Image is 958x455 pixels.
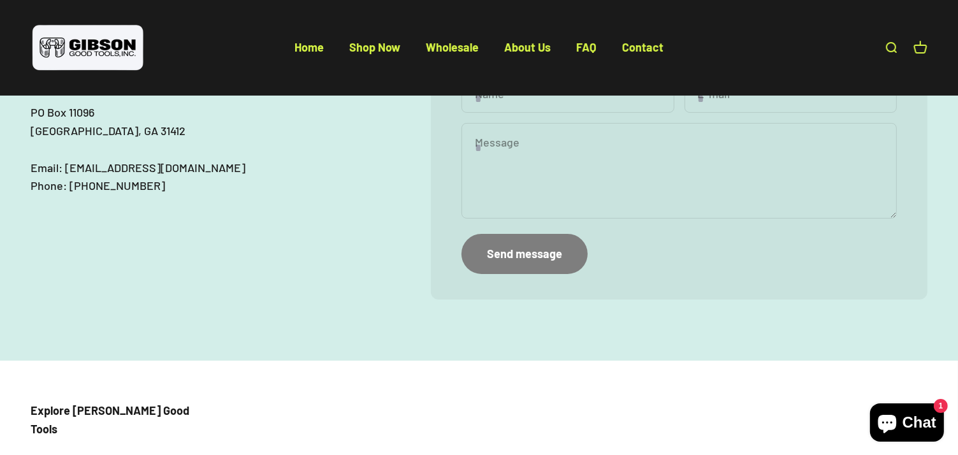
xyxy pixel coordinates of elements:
div: Send message [487,245,562,263]
a: About Us [504,40,551,54]
a: Shop Now [349,40,400,54]
a: Contact [622,40,664,54]
p: Explore [PERSON_NAME] Good Tools [31,401,190,438]
inbox-online-store-chat: Shopify online store chat [866,403,948,445]
a: FAQ [576,40,597,54]
a: Home [294,40,324,54]
a: Wholesale [426,40,479,54]
button: Send message [461,234,588,274]
p: PO Box 11096 [GEOGRAPHIC_DATA], GA 31412 Email: [EMAIL_ADDRESS][DOMAIN_NAME] Phone: [PHONE_NUMBER] [31,103,385,195]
